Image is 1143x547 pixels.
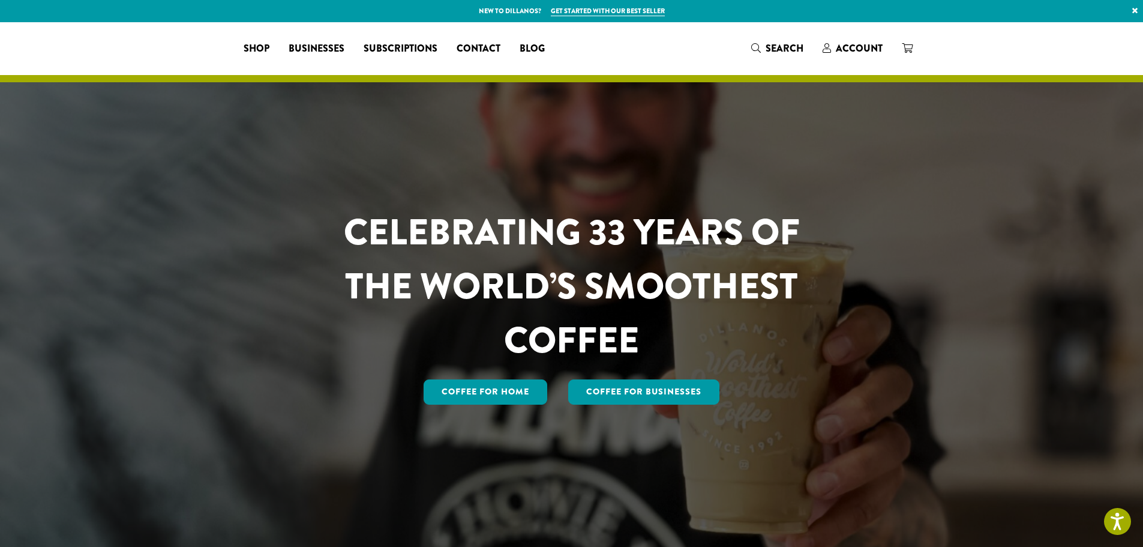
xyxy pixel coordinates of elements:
a: Coffee for Home [424,379,547,405]
span: Search [766,41,803,55]
span: Shop [244,41,269,56]
a: Search [742,38,813,58]
h1: CELEBRATING 33 YEARS OF THE WORLD’S SMOOTHEST COFFEE [308,205,835,367]
a: Coffee For Businesses [568,379,719,405]
a: Get started with our best seller [551,6,665,16]
span: Account [836,41,883,55]
span: Businesses [289,41,344,56]
span: Subscriptions [364,41,437,56]
span: Blog [520,41,545,56]
a: Shop [234,39,279,58]
span: Contact [457,41,500,56]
